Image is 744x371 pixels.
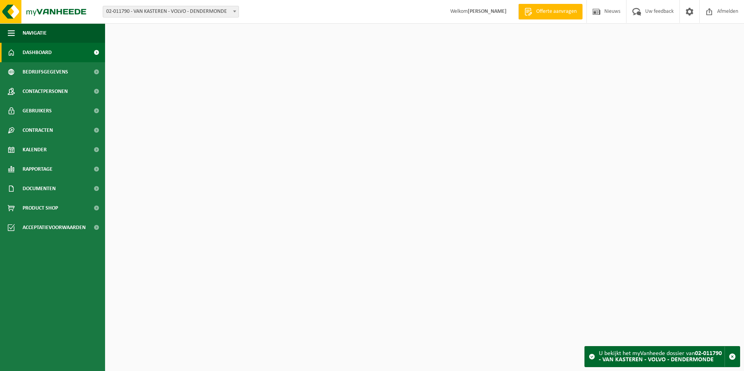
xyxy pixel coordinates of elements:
span: Dashboard [23,43,52,62]
span: Gebruikers [23,101,52,121]
span: Offerte aanvragen [534,8,579,16]
a: Offerte aanvragen [518,4,583,19]
strong: [PERSON_NAME] [468,9,507,14]
span: Contracten [23,121,53,140]
span: Product Shop [23,198,58,218]
strong: 02-011790 - VAN KASTEREN - VOLVO - DENDERMONDE [599,350,722,363]
span: Acceptatievoorwaarden [23,218,86,237]
span: Contactpersonen [23,82,68,101]
span: 02-011790 - VAN KASTEREN - VOLVO - DENDERMONDE [103,6,239,17]
div: U bekijkt het myVanheede dossier van [599,346,725,367]
span: Documenten [23,179,56,198]
span: 02-011790 - VAN KASTEREN - VOLVO - DENDERMONDE [103,6,239,17]
span: Navigatie [23,23,47,43]
span: Bedrijfsgegevens [23,62,68,82]
span: Rapportage [23,159,53,179]
span: Kalender [23,140,47,159]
